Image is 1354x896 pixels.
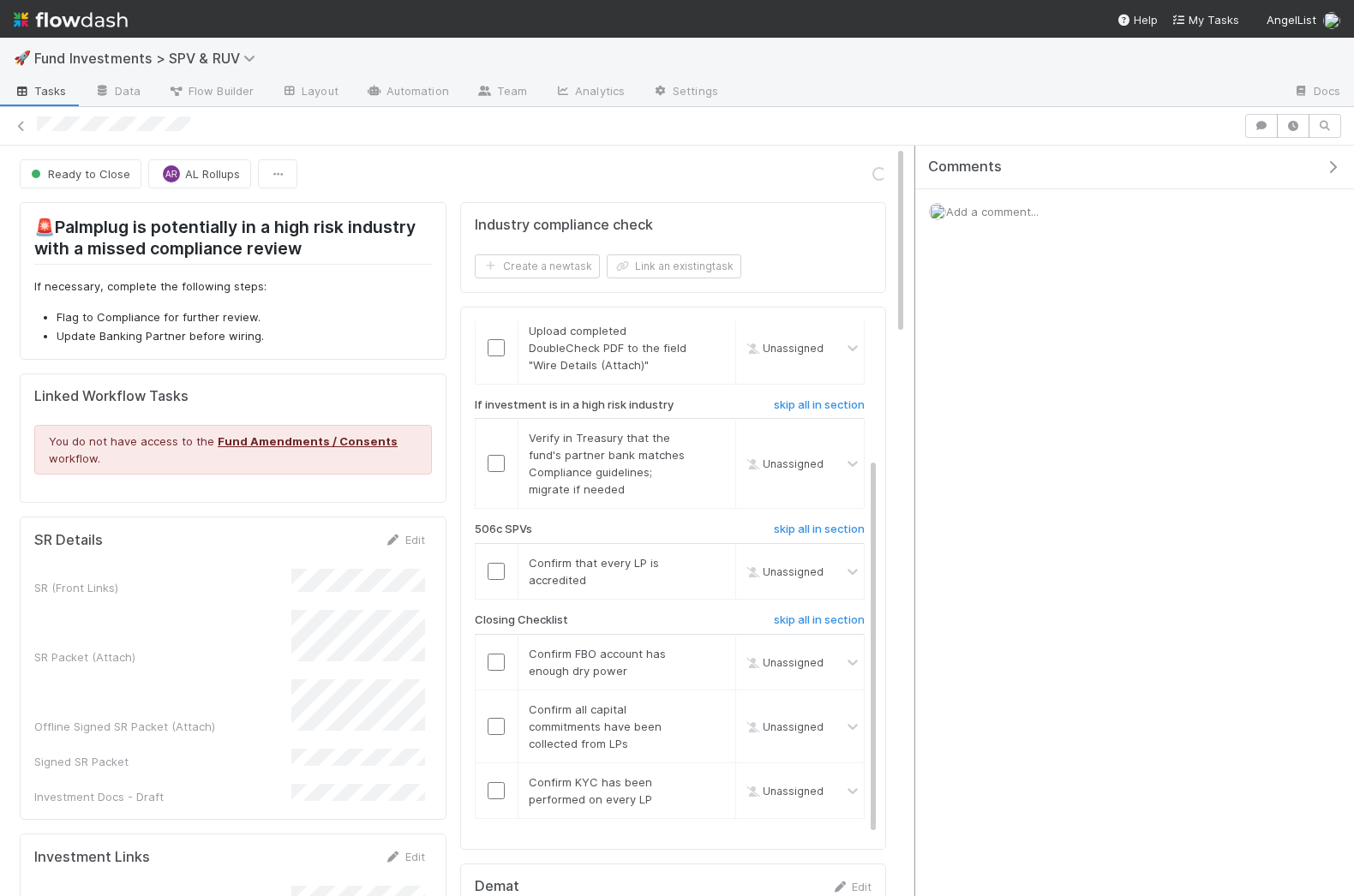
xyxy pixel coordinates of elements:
[929,203,946,220] img: avatar_2de93f86-b6c7-4495-bfe2-fb093354a53c.png
[475,878,519,895] h5: Demat
[529,647,666,678] span: Confirm FBO account has enough dry power
[475,217,653,234] h5: Industry compliance check
[475,613,568,627] h6: Closing Checklist
[34,788,291,805] div: Investment Docs - Draft
[742,565,824,578] span: Unassigned
[1267,13,1316,27] span: AngelList
[774,523,865,543] a: skip all in section
[20,159,141,188] button: Ready to Close
[638,79,732,106] a: Settings
[463,79,541,106] a: Team
[831,880,872,893] a: Edit
[34,278,432,296] p: If necessary, complete the following steps:
[529,556,659,587] span: Confirm that every LP is accredited
[742,720,824,732] span: Unassigned
[27,167,130,181] span: Ready to Close
[168,82,254,99] span: Flow Builder
[385,533,425,547] a: Edit
[541,79,638,106] a: Analytics
[34,718,291,735] div: Offline Signed SR Packet (Attach)
[34,648,291,666] div: SR Packet (Attach)
[928,158,1002,176] span: Comments
[1171,13,1239,27] span: My Tasks
[529,702,662,750] span: Confirm all capital commitments have been collected from LPs
[34,217,432,265] h2: 🚨Palmplug is potentially in a high risk industry with a missed compliance review
[742,655,824,668] span: Unassigned
[774,523,865,536] h6: skip all in section
[34,388,432,405] h5: Linked Workflow Tasks
[34,425,432,475] div: You do not have access to the workflow.
[14,5,128,34] img: logo-inverted-e16ddd16eac7371096b0.svg
[529,775,652,806] span: Confirm KYC has been performed on every LP
[529,431,685,496] span: Verify in Treasury that the fund's partner bank matches Compliance guidelines; migrate if needed
[185,167,240,181] span: AL Rollups
[352,79,463,106] a: Automation
[34,849,150,866] h5: Investment Links
[475,398,674,412] h6: If investment is in a high risk industry
[165,170,177,179] span: AR
[774,398,865,412] h6: skip all in section
[774,613,865,634] a: skip all in section
[946,205,1039,218] span: Add a comment...
[81,79,154,106] a: Data
[774,613,865,627] h6: skip all in section
[385,850,425,863] a: Edit
[34,532,103,549] h5: SR Details
[34,50,264,67] span: Fund Investments > SPV & RUV
[57,309,432,326] li: Flag to Compliance for further review.
[34,753,291,770] div: Signed SR Packet
[742,784,824,797] span: Unassigned
[14,82,67,99] span: Tasks
[742,342,824,355] span: Unassigned
[34,579,291,596] div: SR (Front Links)
[57,328,432,345] li: Update Banking Partner before wiring.
[267,79,352,106] a: Layout
[163,165,180,182] div: AL Rollups
[1117,11,1158,28] div: Help
[14,51,31,65] span: 🚀
[148,159,251,188] button: ARAL Rollups
[475,523,532,536] h6: 506c SPVs
[154,79,267,106] a: Flow Builder
[742,457,824,470] span: Unassigned
[1171,11,1239,28] a: My Tasks
[1323,12,1340,29] img: avatar_2de93f86-b6c7-4495-bfe2-fb093354a53c.png
[529,324,686,372] span: Upload completed DoubleCheck PDF to the field "Wire Details (Attach)"
[218,434,398,448] a: Fund Amendments / Consents
[475,254,600,278] button: Create a newtask
[607,254,741,278] button: Link an existingtask
[1279,79,1354,106] a: Docs
[774,398,865,419] a: skip all in section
